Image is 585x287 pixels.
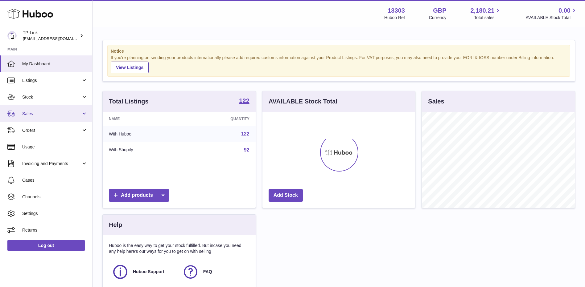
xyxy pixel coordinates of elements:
[471,6,495,15] span: 2,180.21
[525,15,578,21] span: AVAILABLE Stock Total
[22,78,81,83] span: Listings
[7,31,17,40] img: gaby.chen@tp-link.com
[22,61,88,67] span: My Dashboard
[384,15,405,21] div: Huboo Ref
[388,6,405,15] strong: 13303
[22,227,88,233] span: Returns
[428,97,444,106] h3: Sales
[109,243,249,254] p: Huboo is the easy way to get your stock fulfilled. But incase you need any help here's our ways f...
[525,6,578,21] a: 0.00 AVAILABLE Stock Total
[22,127,81,133] span: Orders
[239,98,249,104] strong: 122
[103,126,185,142] td: With Huboo
[241,131,249,136] a: 122
[22,94,81,100] span: Stock
[471,6,502,21] a: 2,180.21 Total sales
[109,97,149,106] h3: Total Listings
[203,269,212,275] span: FAQ
[239,98,249,105] a: 122
[185,112,255,126] th: Quantity
[269,189,303,202] a: Add Stock
[244,147,249,152] a: 92
[7,240,85,251] a: Log out
[22,194,88,200] span: Channels
[103,112,185,126] th: Name
[433,6,446,15] strong: GBP
[558,6,571,15] span: 0.00
[23,30,78,42] div: TP-Link
[111,55,567,73] div: If you're planning on sending your products internationally please add required customs informati...
[109,221,122,229] h3: Help
[111,48,567,54] strong: Notice
[22,177,88,183] span: Cases
[111,62,149,73] a: View Listings
[474,15,501,21] span: Total sales
[429,15,447,21] div: Currency
[23,36,91,41] span: [EMAIL_ADDRESS][DOMAIN_NAME]
[22,144,88,150] span: Usage
[22,211,88,216] span: Settings
[22,161,81,167] span: Invoicing and Payments
[133,269,164,275] span: Huboo Support
[103,142,185,158] td: With Shopify
[112,264,176,280] a: Huboo Support
[182,264,246,280] a: FAQ
[269,97,337,106] h3: AVAILABLE Stock Total
[109,189,169,202] a: Add products
[22,111,81,117] span: Sales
